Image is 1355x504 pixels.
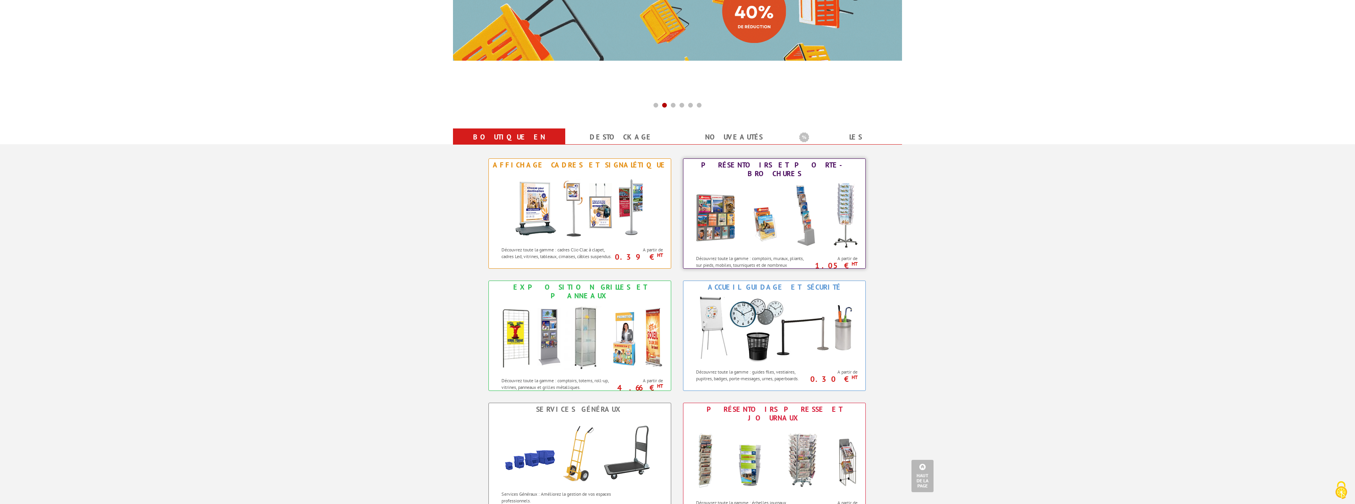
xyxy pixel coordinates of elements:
[488,281,671,391] a: Exposition Grilles et Panneaux Exposition Grilles et Panneaux Découvrez toute la gamme : comptoir...
[811,255,858,262] span: A partir de
[807,377,858,381] p: 0.30 €
[696,368,808,382] p: Découvrez toute la gamme : guides files, vestiaires, pupitres, badges, porte-messages, urnes, pap...
[493,302,666,373] img: Exposition Grilles et Panneaux
[683,158,866,269] a: Présentoirs et Porte-brochures Présentoirs et Porte-brochures Découvrez toute la gamme : comptoir...
[491,161,669,169] div: Affichage Cadres et Signalétique
[911,460,934,492] a: Haut de la page
[501,377,614,391] p: Découvrez toute la gamme : comptoirs, totems, roll-up, vitrines, panneaux et grilles métalliques.
[491,405,669,414] div: Services Généraux
[685,283,863,292] div: Accueil Guidage et Sécurité
[683,281,866,391] a: Accueil Guidage et Sécurité Accueil Guidage et Sécurité Découvrez toute la gamme : guides files, ...
[807,263,858,268] p: 1.05 €
[501,246,614,260] p: Découvrez toute la gamme : cadres Clic-Clac à clapet, cadres Led, vitrines, tableaux, cimaises, c...
[488,158,671,269] a: Affichage Cadres et Signalétique Affichage Cadres et Signalétique Découvrez toute la gamme : cadr...
[799,130,898,146] b: Les promotions
[612,255,663,259] p: 0.39 €
[1331,480,1351,500] img: Cookies (fenêtre modale)
[616,378,663,384] span: A partir de
[462,130,556,158] a: Boutique en ligne
[507,171,653,242] img: Affichage Cadres et Signalétique
[852,374,858,381] sup: HT
[612,385,663,390] p: 4.66 €
[493,416,666,487] img: Services Généraux
[688,180,861,251] img: Présentoirs et Porte-brochures
[575,130,668,144] a: Destockage
[657,252,663,259] sup: HT
[501,491,614,504] p: Services Généraux : Améliorez la gestion de vos espaces professionnels.
[688,294,861,365] img: Accueil Guidage et Sécurité
[688,424,861,495] img: Présentoirs Presse et Journaux
[657,383,663,389] sup: HT
[1327,477,1355,504] button: Cookies (fenêtre modale)
[685,405,863,422] div: Présentoirs Presse et Journaux
[685,161,863,178] div: Présentoirs et Porte-brochures
[852,260,858,267] sup: HT
[811,369,858,375] span: A partir de
[687,130,780,144] a: nouveautés
[616,247,663,253] span: A partir de
[491,283,669,300] div: Exposition Grilles et Panneaux
[696,255,808,275] p: Découvrez toute la gamme : comptoirs, muraux, pliants, sur pieds, mobiles, tourniquets et de nomb...
[799,130,893,158] a: Les promotions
